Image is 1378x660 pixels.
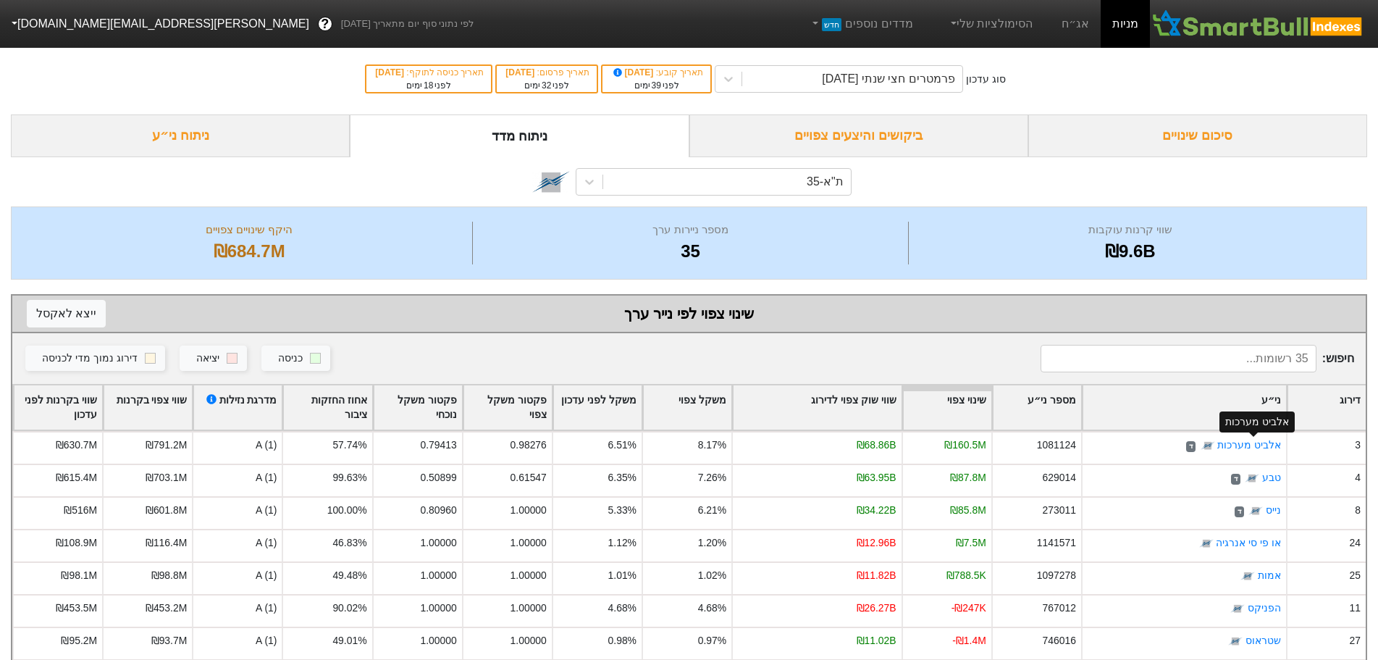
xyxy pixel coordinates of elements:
[1235,506,1244,518] span: ד
[822,70,955,88] div: פרמטרים חצי שנתי [DATE]
[951,601,986,616] div: -₪247K
[332,633,366,648] div: 49.01%
[146,438,187,453] div: ₪791.2M
[698,568,726,583] div: 1.02%
[374,66,484,79] div: תאריך כניסה לתוקף :
[278,351,303,367] div: כניסה
[553,385,642,430] div: Toggle SortBy
[511,438,547,453] div: 0.98276
[56,470,97,485] div: ₪615.4M
[689,114,1028,157] div: ביקושים והיצעים צפויים
[1248,504,1263,519] img: tase link
[283,385,371,430] div: Toggle SortBy
[610,66,703,79] div: תאריך קובע :
[261,346,330,372] button: כניסה
[321,14,329,34] span: ?
[420,568,456,583] div: 1.00000
[1150,9,1366,38] img: SmartBull
[1228,635,1243,649] img: tase link
[420,535,456,551] div: 1.00000
[56,601,97,616] div: ₪453.5M
[11,114,350,157] div: ניתוח ני״ע
[192,496,282,529] div: A (1)
[332,601,366,616] div: 90.02%
[420,633,456,648] div: 1.00000
[61,568,97,583] div: ₪98.1M
[946,568,986,583] div: ₪788.5K
[61,633,97,648] div: ₪95.2M
[1245,472,1259,486] img: tase link
[151,568,188,583] div: ₪98.8M
[698,601,726,616] div: 4.68%
[511,535,547,551] div: 1.00000
[1248,603,1281,614] a: הפניקס
[1245,635,1281,647] a: שטראוס
[857,503,896,518] div: ₪34.22B
[1262,472,1281,484] a: טבע
[652,80,661,91] span: 39
[912,222,1348,238] div: שווי קרנות עוקבות
[1350,601,1361,616] div: 11
[332,568,366,583] div: 49.48%
[332,535,366,551] div: 46.83%
[698,438,726,453] div: 8.17%
[476,238,904,264] div: 35
[27,300,106,327] button: ייצא לאקסל
[966,72,1006,87] div: סוג עדכון
[944,438,986,453] div: ₪160.5M
[952,633,986,648] div: -₪1.4M
[698,535,726,551] div: 1.20%
[857,470,896,485] div: ₪63.95B
[204,393,277,423] div: מדרגת נזילות
[420,503,456,518] div: 0.80960
[505,67,537,78] span: [DATE]
[857,535,896,551] div: ₪12.96B
[511,503,547,518] div: 1.00000
[1231,474,1240,485] span: ד
[1219,412,1295,433] div: אלביט מערכות
[611,67,656,78] span: [DATE]
[504,66,589,79] div: תאריך פרסום :
[196,351,219,367] div: יציאה
[698,633,726,648] div: 0.97%
[180,346,247,372] button: יציאה
[1042,601,1075,616] div: 767012
[1350,535,1361,551] div: 24
[1199,537,1214,551] img: tase link
[463,385,552,430] div: Toggle SortBy
[511,633,547,648] div: 1.00000
[608,633,637,648] div: 0.98%
[1355,438,1361,453] div: 3
[511,601,547,616] div: 1.00000
[1042,470,1075,485] div: 629014
[912,238,1348,264] div: ₪9.6B
[857,633,896,648] div: ₪11.02B
[1201,439,1215,454] img: tase link
[950,503,986,518] div: ₪85.8M
[192,464,282,496] div: A (1)
[1230,602,1245,617] img: tase link
[608,568,637,583] div: 1.01%
[511,470,547,485] div: 0.61547
[192,431,282,464] div: A (1)
[151,633,188,648] div: ₪93.7M
[56,535,97,551] div: ₪108.9M
[420,438,456,453] div: 0.79413
[504,79,589,92] div: לפני ימים
[608,601,637,616] div: 4.68%
[1266,505,1281,517] a: נייס
[146,470,187,485] div: ₪703.1M
[1037,535,1076,551] div: 1141571
[1028,114,1367,157] div: סיכום שינויים
[698,470,726,485] div: 7.26%
[420,470,456,485] div: 0.50899
[733,385,901,430] div: Toggle SortBy
[822,18,841,31] span: חדש
[1217,440,1281,451] a: אלביט מערכות
[27,303,1351,325] div: שינוי צפוי לפי נייר ערך
[608,470,637,485] div: 6.35%
[1216,538,1281,549] a: או פי סי אנרגיה
[192,627,282,659] div: A (1)
[804,9,919,38] a: מדדים נוספיםחדש
[476,222,904,238] div: מספר ניירות ערך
